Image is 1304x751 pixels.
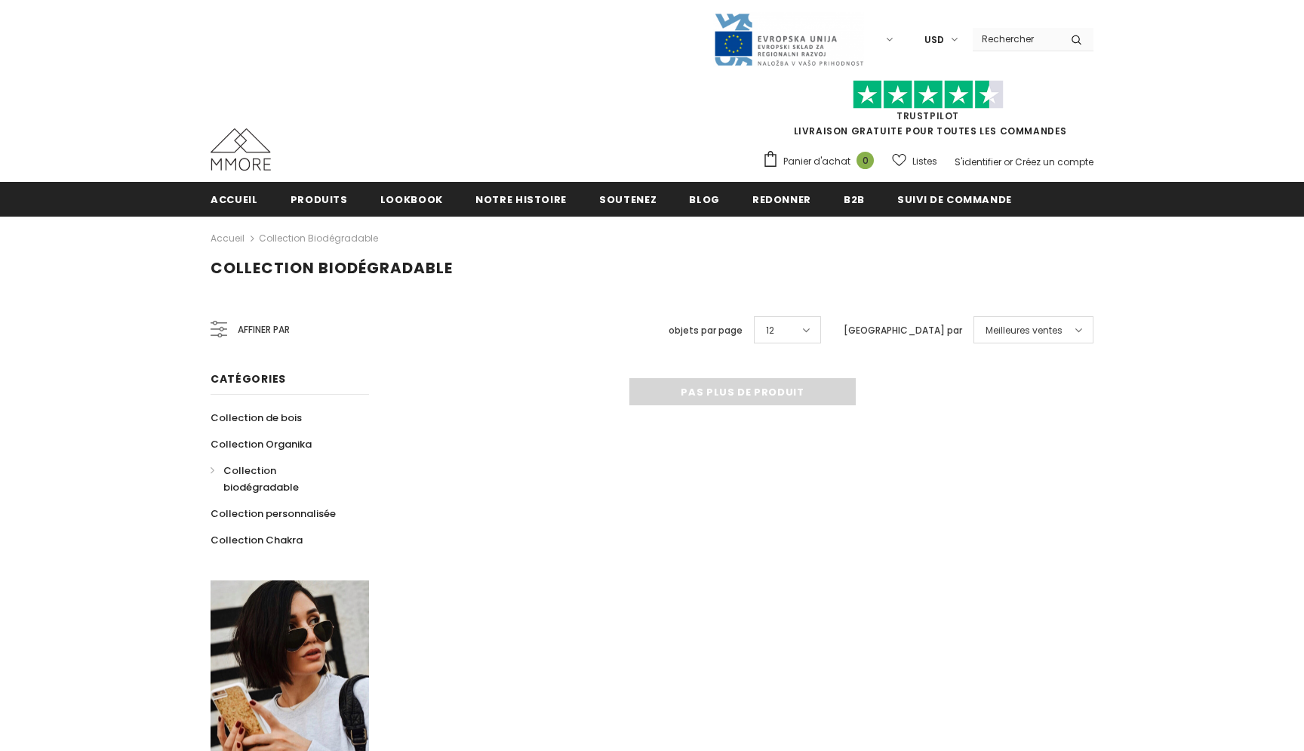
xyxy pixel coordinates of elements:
span: Collection de bois [211,411,302,425]
a: Collection de bois [211,405,302,431]
img: Javni Razpis [713,12,864,67]
span: soutenez [599,192,657,207]
a: B2B [844,182,865,216]
span: 12 [766,323,774,338]
img: Faites confiance aux étoiles pilotes [853,80,1004,109]
a: Suivi de commande [897,182,1012,216]
span: Redonner [752,192,811,207]
a: Lookbook [380,182,443,216]
span: Blog [689,192,720,207]
span: Affiner par [238,322,290,338]
span: Suivi de commande [897,192,1012,207]
a: Javni Razpis [713,32,864,45]
span: Accueil [211,192,258,207]
span: or [1004,155,1013,168]
a: TrustPilot [896,109,959,122]
span: Lookbook [380,192,443,207]
span: Notre histoire [475,192,567,207]
a: Collection biodégradable [259,232,378,245]
a: Accueil [211,229,244,248]
a: Produits [291,182,348,216]
label: [GEOGRAPHIC_DATA] par [844,323,962,338]
a: Notre histoire [475,182,567,216]
span: B2B [844,192,865,207]
a: Blog [689,182,720,216]
a: Créez un compte [1015,155,1093,168]
input: Search Site [973,28,1059,50]
a: Collection personnalisée [211,500,336,527]
span: LIVRAISON GRATUITE POUR TOUTES LES COMMANDES [762,87,1093,137]
a: Panier d'achat 0 [762,150,881,173]
img: Cas MMORE [211,128,271,171]
span: Collection biodégradable [223,463,299,494]
a: Accueil [211,182,258,216]
a: Collection biodégradable [211,457,352,500]
span: Collection Organika [211,437,312,451]
span: Panier d'achat [783,154,850,169]
a: soutenez [599,182,657,216]
span: Listes [912,154,937,169]
a: Collection Organika [211,431,312,457]
span: Collection personnalisée [211,506,336,521]
span: 0 [857,152,874,169]
a: Redonner [752,182,811,216]
a: S'identifier [955,155,1001,168]
label: objets par page [669,323,743,338]
span: Meilleures ventes [986,323,1063,338]
span: Produits [291,192,348,207]
a: Collection Chakra [211,527,303,553]
span: Catégories [211,371,286,386]
span: USD [924,32,944,48]
span: Collection Chakra [211,533,303,547]
span: Collection biodégradable [211,257,453,279]
a: Listes [892,148,937,174]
